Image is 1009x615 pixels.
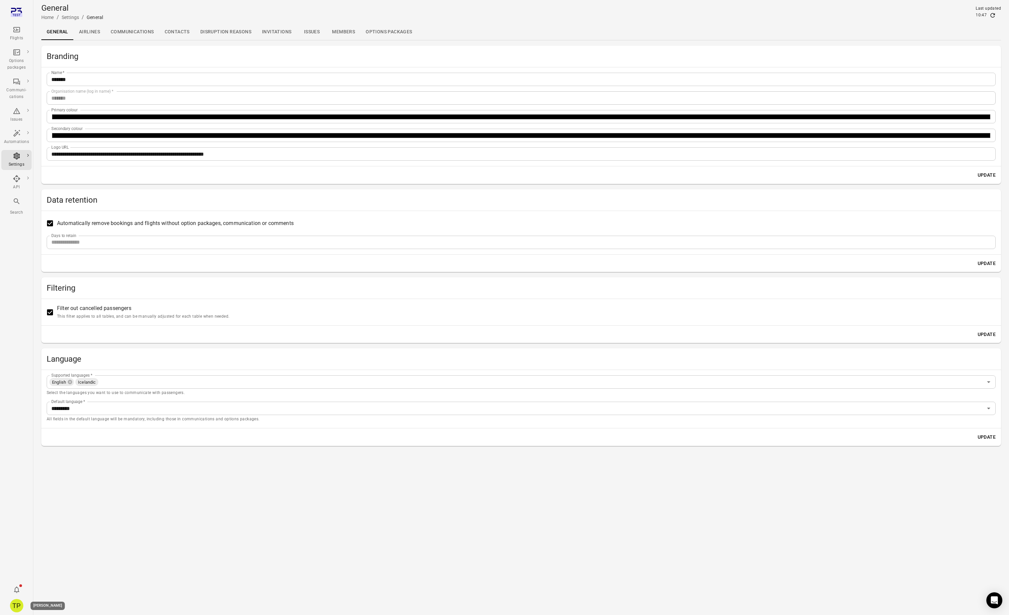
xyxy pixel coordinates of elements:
div: General [87,14,103,21]
label: Name [51,70,65,75]
span: Filter out cancelled passengers [57,304,229,320]
label: Logo URL [51,144,69,150]
div: Last updated [976,5,1001,12]
a: Home [41,15,54,20]
div: Automations [4,139,29,145]
div: Communi-cations [4,87,29,100]
button: Update [975,431,998,443]
div: Flights [4,35,29,42]
a: Airlines [74,24,105,40]
a: Issues [1,105,32,125]
button: Update [975,169,998,181]
button: Update [975,257,998,270]
h1: General [41,3,103,13]
div: Search [4,209,29,216]
div: English [49,378,74,386]
li: / [82,13,84,21]
li: / [57,13,59,21]
p: This filter applies to all tables, and can be manually adjusted for each table when needed. [57,313,229,320]
a: Settings [62,15,79,20]
div: TP [10,599,23,612]
span: Icelandic [75,379,98,386]
a: Flights [1,24,32,44]
a: Automations [1,127,32,147]
div: Local navigation [41,24,1001,40]
a: Invitations [257,24,297,40]
label: Supported languages [51,372,92,378]
h2: Branding [47,51,996,62]
a: Options packages [360,24,417,40]
h2: Data retention [47,195,996,205]
a: Options packages [1,46,32,73]
nav: Breadcrumbs [41,13,103,21]
button: Open [984,404,993,413]
div: Open Intercom Messenger [986,592,1002,608]
div: 10:47 [976,12,987,19]
a: API [1,173,32,193]
div: Settings [4,161,29,168]
div: API [4,184,29,191]
a: Communi-cations [1,76,32,102]
a: Issues [297,24,327,40]
a: Communications [105,24,159,40]
span: Automatically remove bookings and flights without option packages, communication or comments [57,219,294,227]
a: Disruption reasons [195,24,257,40]
h2: Language [47,354,996,364]
button: Tómas Páll Máté [7,596,26,615]
label: Primary colour [51,107,78,113]
a: General [41,24,74,40]
label: Secondary colour [51,126,83,131]
button: Update [975,328,998,341]
button: Refresh data [989,12,996,19]
a: Settings [1,150,32,170]
span: English [49,379,69,386]
label: Organisation name (log in name) [51,88,113,94]
div: Issues [4,116,29,123]
a: Contacts [159,24,195,40]
button: Search [1,195,32,218]
button: Open [984,377,993,387]
p: All fields in the default language will be mandatory, including those in communications and optio... [47,416,996,423]
h2: Filtering [47,283,996,293]
button: Notifications [10,583,23,596]
div: Options packages [4,58,29,71]
label: Default language [51,399,85,404]
div: [PERSON_NAME] [31,602,65,610]
p: Select the languages you want to use to communicate with passengers. [47,390,996,396]
a: Members [327,24,360,40]
label: Days to retain [51,233,76,238]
